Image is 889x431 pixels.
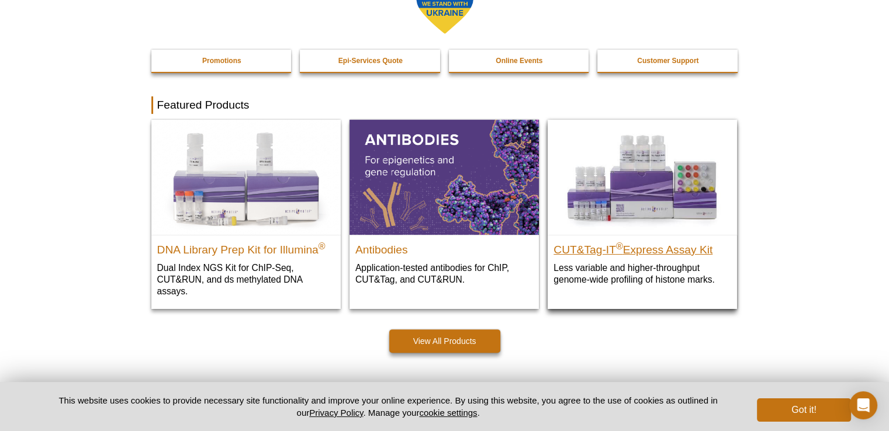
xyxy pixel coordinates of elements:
a: View All Products [389,329,500,353]
strong: Customer Support [637,57,698,65]
p: Application-tested antibodies for ChIP, CUT&Tag, and CUT&RUN. [355,262,533,286]
p: Dual Index NGS Kit for ChIP-Seq, CUT&RUN, and ds methylated DNA assays. [157,262,335,297]
a: Privacy Policy [309,408,363,418]
a: All Antibodies Antibodies Application-tested antibodies for ChIP, CUT&Tag, and CUT&RUN. [350,120,539,297]
sup: ® [616,241,623,251]
strong: Online Events [496,57,542,65]
a: DNA Library Prep Kit for Illumina DNA Library Prep Kit for Illumina® Dual Index NGS Kit for ChIP-... [151,120,341,308]
h2: DNA Library Prep Kit for Illumina [157,238,335,256]
a: Epi-Services Quote [300,50,441,72]
img: DNA Library Prep Kit for Illumina [151,120,341,234]
a: CUT&Tag-IT® Express Assay Kit CUT&Tag-IT®Express Assay Kit Less variable and higher-throughput ge... [548,120,737,297]
a: Customer Support [597,50,739,72]
h2: Featured Products [151,96,738,114]
h2: Antibodies [355,238,533,256]
a: Online Events [449,50,590,72]
strong: Epi-Services Quote [338,57,403,65]
p: Less variable and higher-throughput genome-wide profiling of histone marks​. [554,262,731,286]
strong: Promotions [202,57,241,65]
h2: CUT&Tag-IT Express Assay Kit [554,238,731,256]
img: CUT&Tag-IT® Express Assay Kit [548,120,737,234]
sup: ® [319,241,326,251]
a: Promotions [151,50,293,72]
button: Got it! [757,398,850,422]
p: This website uses cookies to provide necessary site functionality and improve your online experie... [39,394,738,419]
div: Open Intercom Messenger [849,391,877,419]
button: cookie settings [419,408,477,418]
img: All Antibodies [350,120,539,234]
